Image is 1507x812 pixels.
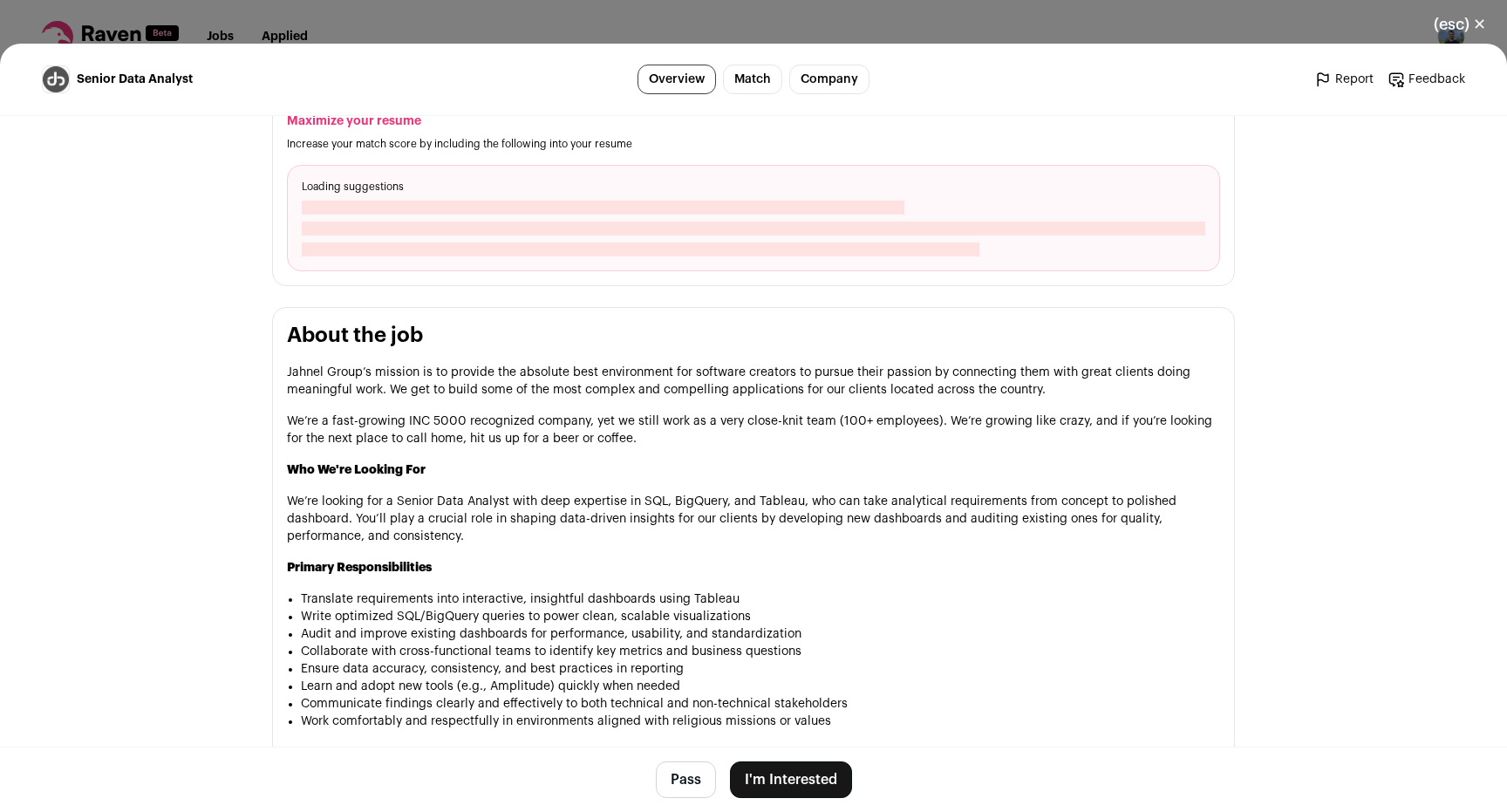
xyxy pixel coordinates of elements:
a: Company [789,65,869,94]
a: Overview [638,65,716,94]
img: 69696930838b8e10ad3f3119159466135b2b874a1a35510619c556de0abf7f7e.png [43,66,69,92]
li: Write optimized SQL/BigQuery queries to power clean, scalable visualizations [301,608,1220,625]
button: Close modal [1413,5,1507,44]
p: Jahnel Group’s mission is to provide the absolute best environment for software creators to pursu... [287,364,1220,399]
strong: Primary Responsibilities [287,562,432,574]
h2: About the job [287,322,1220,350]
span: Senior Data Analyst [77,71,193,88]
a: Match [723,65,782,94]
li: Ensure data accuracy, consistency, and best practices in reporting [301,660,1220,678]
a: Report [1314,71,1374,88]
li: Collaborate with cross-functional teams to identify key metrics and business questions [301,643,1220,660]
div: Loading suggestions [287,165,1220,271]
li: Communicate findings clearly and effectively to both technical and non-technical stakeholders [301,695,1220,713]
h2: Maximize your resume [287,113,1220,130]
strong: Who We're Looking For [287,464,426,476]
a: Feedback [1388,71,1465,88]
li: Work comfortably and respectfully in environments aligned with religious missions or values [301,713,1220,730]
p: We’re looking for a Senior Data Analyst with deep expertise in SQL, BigQuery, and Tableau, who ca... [287,493,1220,545]
li: Learn and adopt new tools (e.g., Amplitude) quickly when needed [301,678,1220,695]
li: Translate requirements into interactive, insightful dashboards using Tableau [301,590,1220,608]
p: We’re a fast-growing INC 5000 recognized company, yet we still work as a very close-knit team (10... [287,413,1220,447]
p: Increase your match score by including the following into your resume [287,137,1220,151]
li: Audit and improve existing dashboards for performance, usability, and standardization [301,625,1220,643]
button: Pass [656,761,716,798]
button: I'm Interested [730,761,852,798]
